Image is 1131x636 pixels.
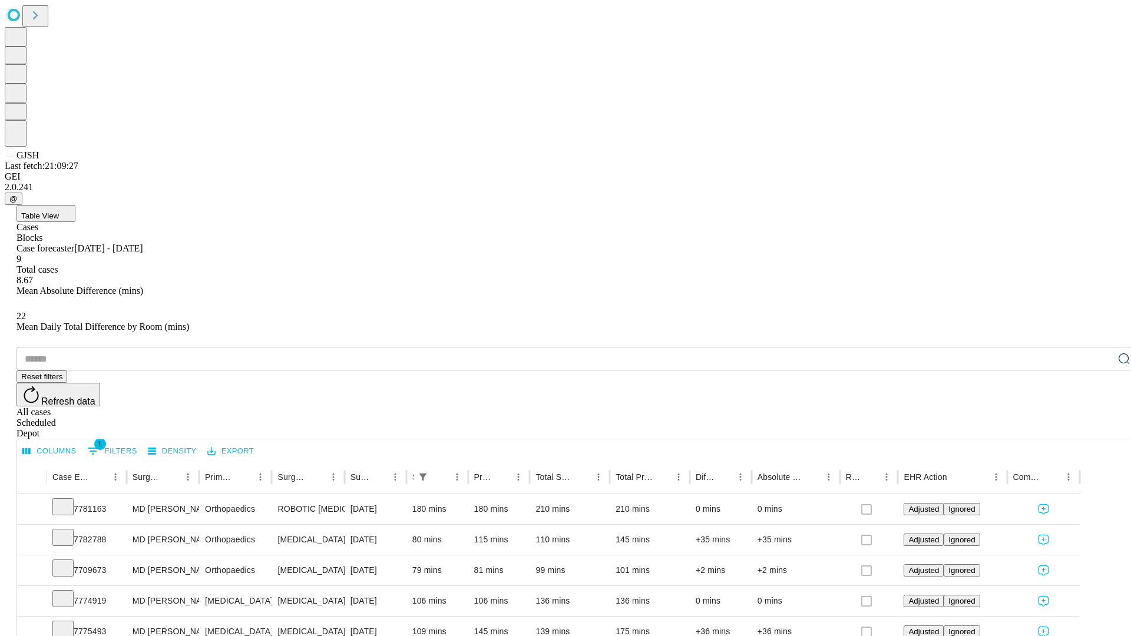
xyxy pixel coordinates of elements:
[52,555,121,585] div: 7709673
[52,494,121,524] div: 7781163
[412,472,414,482] div: Scheduled In Room Duration
[474,586,524,616] div: 106 mins
[474,525,524,555] div: 115 mins
[716,469,732,485] button: Sort
[616,586,684,616] div: 136 mins
[5,161,78,171] span: Last fetch: 21:09:27
[84,442,140,461] button: Show filters
[5,193,22,205] button: @
[758,555,834,585] div: +2 mins
[41,396,95,406] span: Refresh data
[21,372,62,381] span: Reset filters
[350,586,401,616] div: [DATE]
[133,525,193,555] div: MD [PERSON_NAME] [PERSON_NAME] Md
[758,494,834,524] div: 0 mins
[16,205,75,222] button: Table View
[535,472,573,482] div: Total Scheduled Duration
[432,469,449,485] button: Sort
[1044,469,1060,485] button: Sort
[654,469,670,485] button: Sort
[16,150,39,160] span: GJSH
[574,469,590,485] button: Sort
[16,311,26,321] span: 22
[5,171,1126,182] div: GEI
[696,555,746,585] div: +2 mins
[52,525,121,555] div: 7782788
[948,505,975,514] span: Ignored
[325,469,342,485] button: Menu
[696,494,746,524] div: 0 mins
[670,469,687,485] button: Menu
[904,595,944,607] button: Adjusted
[350,472,369,482] div: Surgery Date
[535,555,604,585] div: 99 mins
[277,586,338,616] div: [MEDICAL_DATA]
[474,494,524,524] div: 180 mins
[449,469,465,485] button: Menu
[16,254,21,264] span: 9
[23,561,41,581] button: Expand
[16,264,58,274] span: Total cases
[16,286,143,296] span: Mean Absolute Difference (mins)
[944,595,980,607] button: Ignored
[696,586,746,616] div: 0 mins
[1013,472,1043,482] div: Comments
[1060,469,1077,485] button: Menu
[23,530,41,551] button: Expand
[904,564,944,577] button: Adjusted
[52,472,90,482] div: Case Epic Id
[948,535,975,544] span: Ignored
[52,586,121,616] div: 7774919
[16,275,33,285] span: 8.67
[616,472,653,482] div: Total Predicted Duration
[91,469,107,485] button: Sort
[908,566,939,575] span: Adjusted
[145,442,200,461] button: Density
[252,469,269,485] button: Menu
[846,472,861,482] div: Resolved in EHR
[862,469,878,485] button: Sort
[696,472,715,482] div: Difference
[16,383,100,406] button: Refresh data
[5,182,1126,193] div: 2.0.241
[944,503,980,515] button: Ignored
[350,555,401,585] div: [DATE]
[904,503,944,515] button: Adjusted
[205,586,266,616] div: [MEDICAL_DATA]
[944,564,980,577] button: Ignored
[412,586,462,616] div: 106 mins
[205,494,266,524] div: Orthopaedics
[205,525,266,555] div: Orthopaedics
[277,555,338,585] div: [MEDICAL_DATA] WITH [MEDICAL_DATA] REPAIR
[948,469,965,485] button: Sort
[204,442,257,461] button: Export
[908,627,939,636] span: Adjusted
[180,469,196,485] button: Menu
[616,525,684,555] div: 145 mins
[944,534,980,546] button: Ignored
[732,469,749,485] button: Menu
[133,555,193,585] div: MD [PERSON_NAME] [PERSON_NAME] Md
[804,469,821,485] button: Sort
[415,469,431,485] button: Show filters
[350,525,401,555] div: [DATE]
[494,469,510,485] button: Sort
[23,499,41,520] button: Expand
[758,586,834,616] div: 0 mins
[535,494,604,524] div: 210 mins
[908,535,939,544] span: Adjusted
[908,505,939,514] span: Adjusted
[133,494,193,524] div: MD [PERSON_NAME] [PERSON_NAME] Md
[107,469,124,485] button: Menu
[908,597,939,605] span: Adjusted
[878,469,895,485] button: Menu
[133,586,193,616] div: MD [PERSON_NAME] E Md
[412,494,462,524] div: 180 mins
[510,469,527,485] button: Menu
[23,591,41,612] button: Expand
[277,494,338,524] div: ROBOTIC [MEDICAL_DATA] KNEE TOTAL
[371,469,387,485] button: Sort
[94,438,106,450] span: 1
[535,525,604,555] div: 110 mins
[616,555,684,585] div: 101 mins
